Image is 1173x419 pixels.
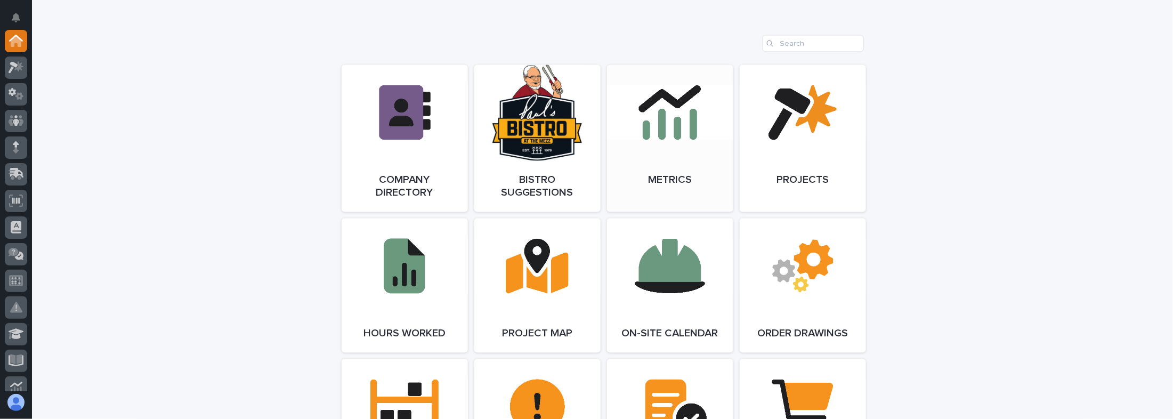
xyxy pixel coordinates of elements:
[5,391,27,414] button: users-avatar
[607,65,733,212] a: Metrics
[342,219,468,353] a: Hours Worked
[474,65,601,212] a: Bistro Suggestions
[740,65,866,212] a: Projects
[5,6,27,29] button: Notifications
[740,219,866,353] a: Order Drawings
[763,35,864,52] input: Search
[13,13,27,30] div: Notifications
[474,219,601,353] a: Project Map
[607,219,733,353] a: On-Site Calendar
[342,65,468,212] a: Company Directory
